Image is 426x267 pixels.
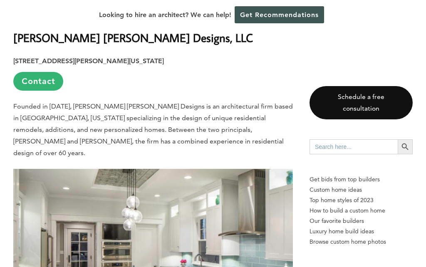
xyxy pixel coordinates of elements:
[13,102,293,157] span: Founded in [DATE], [PERSON_NAME] [PERSON_NAME] Designs is an architectural firm based in [GEOGRAP...
[310,174,413,185] p: Get bids from top builders
[310,195,413,205] a: Top home styles of 2023
[13,72,63,91] a: Contact
[13,30,253,45] strong: [PERSON_NAME] [PERSON_NAME] Designs, LLC
[310,139,398,154] input: Search here...
[13,57,164,65] strong: [STREET_ADDRESS][PERSON_NAME][US_STATE]
[310,205,413,216] a: How to build a custom home
[310,185,413,195] a: Custom home ideas
[266,207,416,257] iframe: Drift Widget Chat Controller
[235,6,324,23] a: Get Recommendations
[310,86,413,119] a: Schedule a free consultation
[401,142,410,151] svg: Search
